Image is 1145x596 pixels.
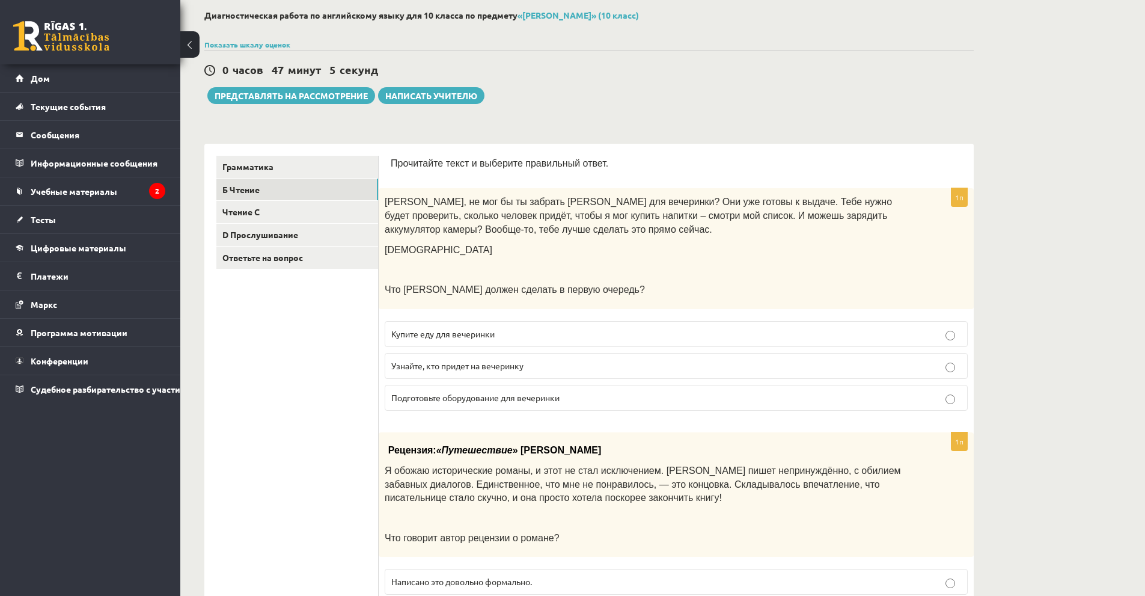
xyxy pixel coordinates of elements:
a: Платежи [16,262,165,290]
font: Представлять на рассмотрение [215,90,368,101]
font: Цифровые материалы [31,242,126,253]
font: Б Чтение [222,184,260,195]
input: Подготовьте оборудование для вечеринки [945,395,955,404]
a: Рижская 1-я средняя школа заочного обучения [13,21,109,51]
font: Информационные сообщения [31,158,157,168]
font: часов [233,63,263,76]
font: Рецензия: [388,445,436,455]
font: Написать учителю [385,90,477,101]
font: Тесты [31,214,56,225]
a: Конференции [16,347,165,375]
font: 1п [955,192,963,202]
font: Я обожаю исторические романы, и этот не стал исключением. [PERSON_NAME] пишет непринуждённо, с об... [385,465,901,503]
input: Купите еду для вечеринки [945,331,955,340]
font: Дом [31,73,50,84]
font: 47 [272,63,284,76]
a: «[PERSON_NAME]» (10 класс) [518,10,639,20]
font: 2 [155,186,159,195]
font: Конференции [31,355,88,366]
a: Маркс [16,290,165,318]
font: 0 [222,63,228,76]
font: Грамматика [222,161,273,172]
font: » [PERSON_NAME] [513,445,602,455]
a: Грамматика [216,156,378,178]
a: Цифровые материалы [16,234,165,262]
font: Маркс [31,299,57,310]
font: Чтение C [222,206,260,217]
font: минут [288,63,321,76]
input: Написано это довольно формально. [945,579,955,588]
font: Платежи [31,271,69,281]
a: Сообщения [16,121,165,149]
font: Диагностическая работа по английскому языку для 10 класса по предмету [204,10,518,20]
a: Информационные сообщения2 [16,149,165,177]
font: D Прослушивание [222,229,298,240]
font: 5 [329,63,335,76]
font: секунд [340,63,378,76]
font: Купите еду для вечеринки [391,328,495,339]
a: Б Чтение [216,179,378,201]
a: Дом [16,64,165,92]
font: Ответьте на вопрос [222,252,303,263]
font: Текущие события [31,101,106,112]
font: «Путешествие [436,445,513,455]
input: Узнайте, кто придет на вечеринку [945,363,955,372]
a: Написать учителю [378,87,484,104]
a: Ответьте на вопрос [216,247,378,269]
a: Судебное разбирательство с участием [PERSON_NAME] [16,375,165,403]
a: Показать шкалу оценок [204,40,290,49]
font: Учебные материалы [31,186,117,197]
a: Учебные материалы [16,177,165,205]
a: D Прослушивание [216,224,378,246]
font: Написано это довольно формально. [391,576,532,587]
font: Что [PERSON_NAME] должен сделать в первую очередь? [385,284,645,295]
font: Программа мотивации [31,327,127,338]
a: Программа мотивации [16,319,165,346]
font: [PERSON_NAME], не мог бы ты забрать [PERSON_NAME] для вечеринки? Они уже готовы к выдаче. Тебе ну... [385,197,892,234]
font: Прочитайте текст и выберите правильный ответ. [391,158,608,168]
font: 1п [955,437,963,446]
a: Тесты [16,206,165,233]
font: [DEMOGRAPHIC_DATA] [385,245,492,255]
font: Судебное разбирательство с участием [PERSON_NAME] [31,384,263,395]
font: Подготовьте оборудование для вечеринки [391,392,560,403]
a: Текущие события [16,93,165,120]
a: Чтение C [216,201,378,223]
font: Узнайте, кто придет на вечеринку [391,360,524,371]
font: Сообщения [31,129,79,140]
button: Представлять на рассмотрение [207,87,375,104]
font: Что говорит автор рецензии о романе? [385,533,560,543]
